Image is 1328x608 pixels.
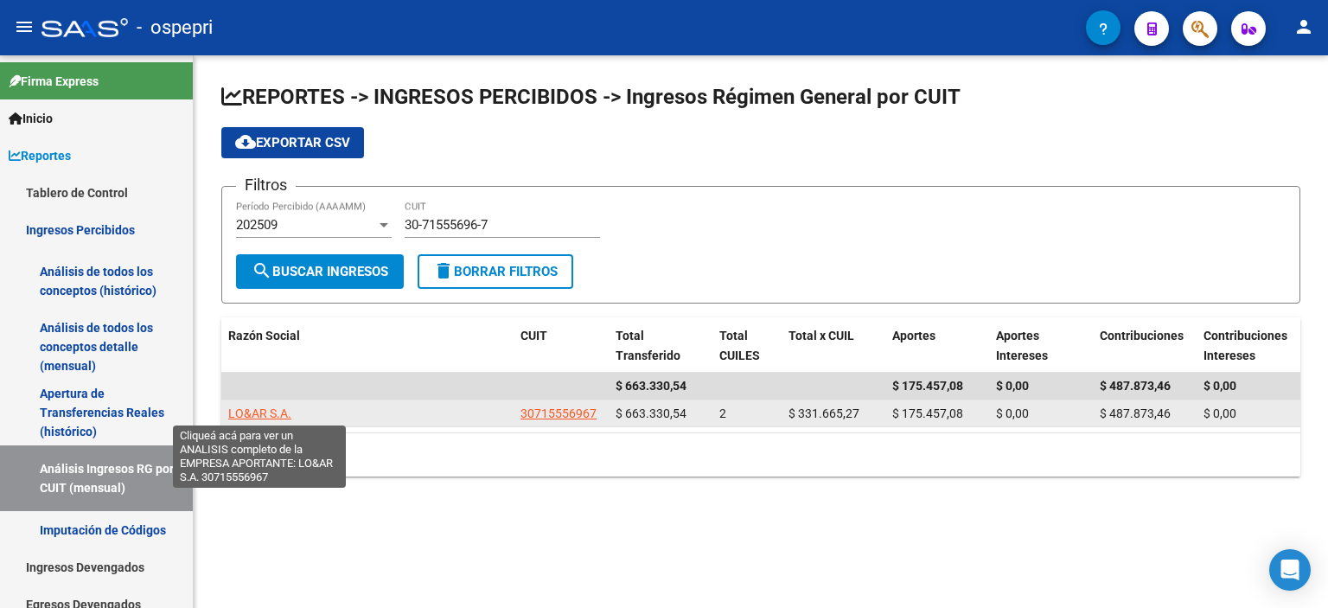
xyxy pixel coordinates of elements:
[235,131,256,152] mat-icon: cloud_download
[236,217,278,233] span: 202509
[252,260,272,281] mat-icon: search
[788,329,854,342] span: Total x CUIL
[616,329,680,362] span: Total Transferido
[712,317,782,374] datatable-header-cell: Total CUILES
[9,146,71,165] span: Reportes
[1203,406,1236,420] span: $ 0,00
[616,406,686,420] span: $ 663.330,54
[514,317,609,374] datatable-header-cell: CUIT
[1197,317,1300,374] datatable-header-cell: Contribuciones Intereses
[885,317,989,374] datatable-header-cell: Aportes
[137,9,213,47] span: - ospepri
[1100,329,1184,342] span: Contribuciones
[235,135,350,150] span: Exportar CSV
[9,109,53,128] span: Inicio
[892,406,963,420] span: $ 175.457,08
[9,72,99,91] span: Firma Express
[609,317,712,374] datatable-header-cell: Total Transferido
[892,379,963,393] span: $ 175.457,08
[520,406,597,420] span: 30715556967
[252,264,388,279] span: Buscar Ingresos
[996,406,1029,420] span: $ 0,00
[221,127,364,158] button: Exportar CSV
[520,329,547,342] span: CUIT
[719,406,726,420] span: 2
[989,317,1093,374] datatable-header-cell: Aportes Intereses
[1093,317,1197,374] datatable-header-cell: Contribuciones
[236,254,404,289] button: Buscar Ingresos
[236,173,296,197] h3: Filtros
[1293,16,1314,37] mat-icon: person
[996,329,1048,362] span: Aportes Intereses
[719,329,760,362] span: Total CUILES
[1100,379,1171,393] span: $ 487.873,46
[228,406,291,420] span: LO&AR S.A.
[1269,549,1311,591] div: Open Intercom Messenger
[788,406,859,420] span: $ 331.665,27
[892,329,935,342] span: Aportes
[418,254,573,289] button: Borrar Filtros
[221,317,514,374] datatable-header-cell: Razón Social
[782,317,885,374] datatable-header-cell: Total x CUIL
[1203,329,1287,362] span: Contribuciones Intereses
[221,85,961,109] span: REPORTES -> INGRESOS PERCIBIDOS -> Ingresos Régimen General por CUIT
[1100,406,1171,420] span: $ 487.873,46
[14,16,35,37] mat-icon: menu
[996,379,1029,393] span: $ 0,00
[433,260,454,281] mat-icon: delete
[1203,379,1236,393] span: $ 0,00
[228,329,300,342] span: Razón Social
[433,264,558,279] span: Borrar Filtros
[616,379,686,393] span: $ 663.330,54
